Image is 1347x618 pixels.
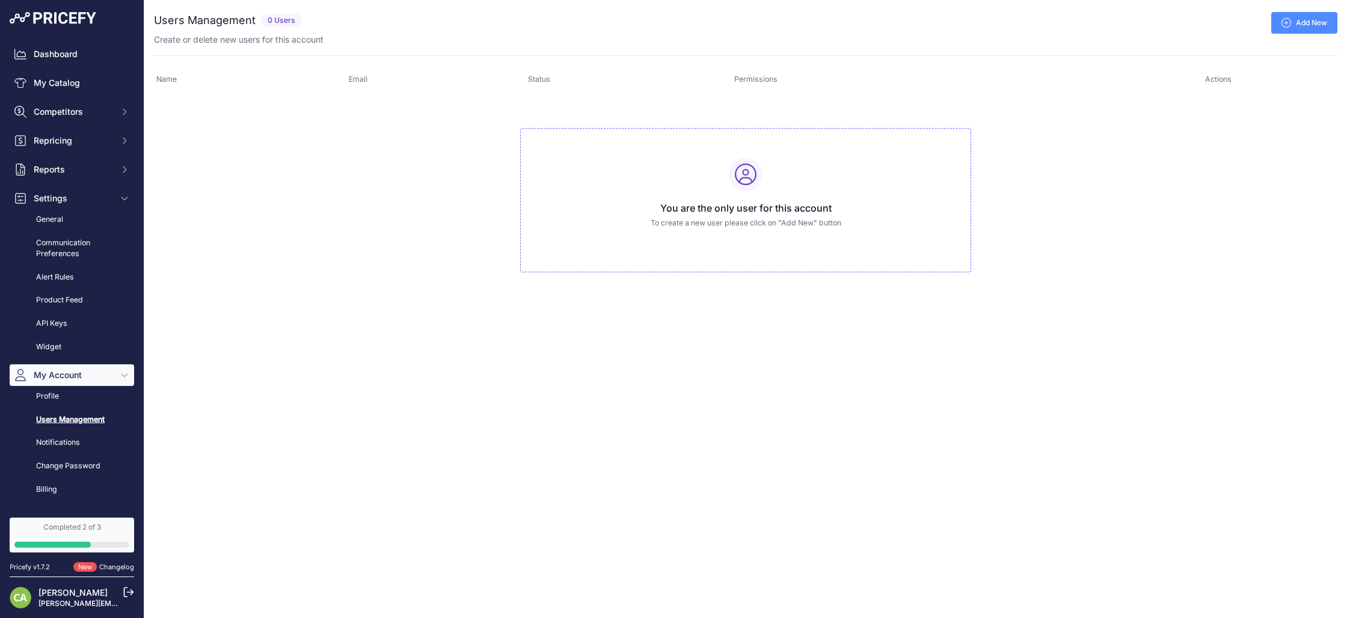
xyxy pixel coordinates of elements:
nav: Sidebar [10,43,134,593]
p: To create a new user please click on "Add New" button [530,218,961,229]
a: Dashboard [10,43,134,65]
a: Notifications [10,432,134,453]
a: Communication Preferences [10,233,134,265]
span: Email [349,75,367,84]
a: Change Password [10,456,134,477]
span: 0 Users [260,14,302,28]
a: My Catalog [10,72,134,94]
h3: You are the only user for this account [530,201,961,215]
a: Profile [10,386,134,407]
a: Changelog [99,563,134,571]
a: Users Management [10,409,134,430]
a: Add New [1271,12,1337,34]
a: Billing [10,479,134,500]
button: My Account [10,364,134,386]
span: My Account [34,369,112,381]
div: Pricefy v1.7.2 [10,562,50,572]
span: Status [528,75,550,84]
button: Reports [10,159,134,180]
span: Repricing [34,135,112,147]
button: Settings [10,188,134,209]
span: Permissions [734,75,778,84]
a: Alert Rules [10,267,134,288]
img: Pricefy Logo [10,12,96,24]
span: Reports [34,164,112,176]
span: Competitors [34,106,112,118]
a: Widget [10,337,134,358]
a: [PERSON_NAME][EMAIL_ADDRESS][DOMAIN_NAME] [38,599,224,608]
span: New [73,562,97,572]
a: [PERSON_NAME] [38,587,108,598]
span: Settings [34,192,112,204]
a: Product Feed [10,290,134,311]
a: General [10,209,134,230]
span: Actions [1205,75,1232,84]
h2: Users Management [154,12,256,29]
p: Create or delete new users for this account [154,34,324,46]
div: Completed 2 of 3 [14,522,129,532]
a: Completed 2 of 3 [10,518,134,552]
a: API Keys [10,313,134,334]
button: Repricing [10,130,134,151]
button: Competitors [10,101,134,123]
span: Name [156,75,177,84]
